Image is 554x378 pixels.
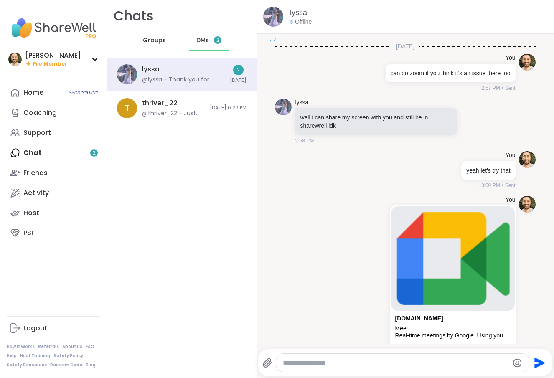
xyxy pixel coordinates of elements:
a: About Us [62,344,82,350]
a: Safety Resources [7,362,47,368]
div: Friends [23,168,48,178]
textarea: Type your message [283,359,508,367]
a: Help [7,353,17,359]
div: Logout [23,324,47,333]
a: Host [7,203,100,223]
a: Coaching [7,103,100,123]
img: Meet [391,206,515,310]
p: yeah let's try that [466,166,510,175]
h4: You [506,54,516,62]
a: Support [7,123,100,143]
div: PSI [23,228,33,238]
span: • [502,182,503,189]
div: Offline [290,18,312,26]
img: https://sharewell-space-live.sfo3.digitaloceanspaces.com/user-generated/d9ea036c-8686-480c-8a8f-e... [519,196,536,213]
span: DMs [196,36,209,45]
img: https://sharewell-space-live.sfo3.digitaloceanspaces.com/user-generated/666f9ab0-b952-44c3-ad34-f... [263,7,283,27]
a: Host Training [20,353,50,359]
img: https://sharewell-space-live.sfo3.digitaloceanspaces.com/user-generated/d9ea036c-8686-480c-8a8f-e... [519,151,536,168]
h1: Chats [114,7,154,25]
div: @lyssa - Thank you for trying to help me [142,76,225,84]
span: Pro Member [33,61,67,68]
span: 3:00 PM [481,182,500,189]
a: Logout [7,318,100,338]
span: Sent [505,84,516,92]
a: Blog [86,362,96,368]
a: Redeem Code [50,362,82,368]
img: ShareWell Nav Logo [7,13,100,43]
div: @thriver_22 - Just heard the chime sound, I love it !!! 😆 [142,109,205,118]
div: Host [23,208,39,218]
span: • [502,84,503,92]
span: 2:57 PM [481,84,500,92]
p: well i can share my screen with you and still be in sharewrell idk [300,113,452,130]
p: can do zoom if you think it's an issue there too [391,69,511,77]
a: Home3Scheduled [7,83,100,103]
div: Coaching [23,108,57,117]
span: Groups [143,36,166,45]
a: Safety Policy [53,353,83,359]
button: Emoji picker [512,358,522,368]
img: https://sharewell-space-live.sfo3.digitaloceanspaces.com/user-generated/666f9ab0-b952-44c3-ad34-f... [275,99,292,115]
div: lyssa [142,65,160,74]
span: Sent [505,182,516,189]
a: Activity [7,183,100,203]
a: lyssa [290,8,307,18]
span: 2 [216,37,219,44]
img: https://sharewell-space-live.sfo3.digitaloceanspaces.com/user-generated/d9ea036c-8686-480c-8a8f-e... [519,54,536,71]
button: Send [529,353,548,372]
img: https://sharewell-space-live.sfo3.digitaloceanspaces.com/user-generated/666f9ab0-b952-44c3-ad34-f... [117,64,137,84]
span: [DATE] [230,77,247,84]
div: 2 [233,65,244,75]
a: FAQ [86,344,94,350]
a: Attachment [395,315,443,322]
h4: You [506,151,516,160]
span: t [125,102,130,114]
span: [DATE] 6:29 PM [210,104,247,112]
div: Home [23,88,43,97]
span: [DATE] [391,42,419,51]
div: [PERSON_NAME] [25,51,81,60]
div: thriver_22 [142,99,178,108]
span: 3 Scheduled [69,89,98,96]
img: brett [8,53,22,66]
h4: You [506,196,516,204]
div: Activity [23,188,49,198]
a: How It Works [7,344,35,350]
a: Friends [7,163,100,183]
a: lyssa [295,99,308,107]
a: Referrals [38,344,59,350]
div: Support [23,128,51,137]
a: PSI [7,223,100,243]
span: 2:58 PM [295,137,314,145]
div: Real-time meetings by Google. Using your browser, share your video, desktop, and presentations wi... [395,332,511,339]
div: Meet [395,325,511,332]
